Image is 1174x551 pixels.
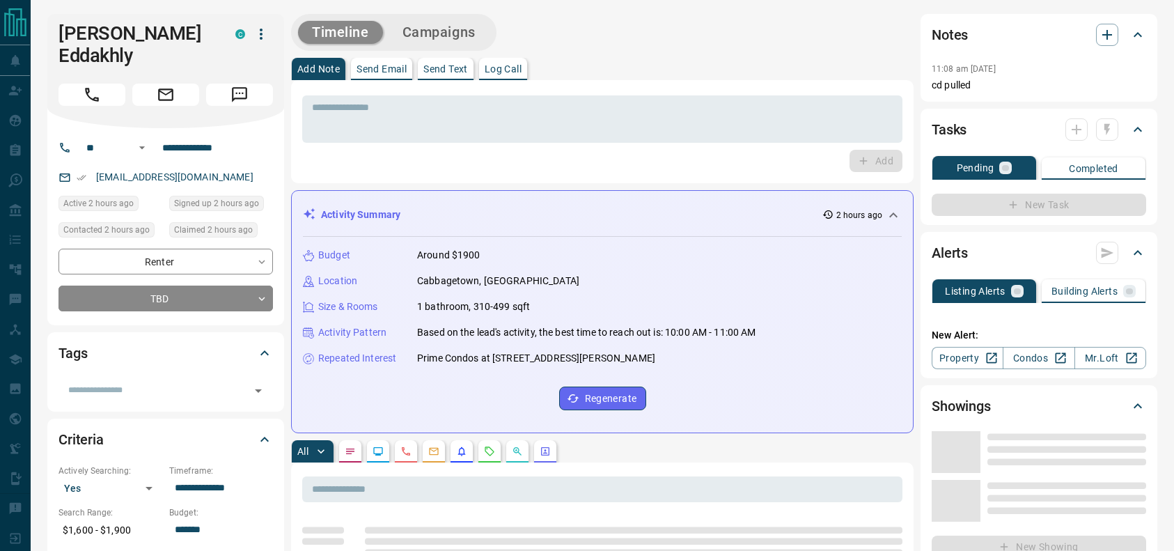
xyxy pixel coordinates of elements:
button: Open [249,381,268,401]
p: Actively Searching: [58,465,162,477]
p: Completed [1069,164,1118,173]
svg: Lead Browsing Activity [373,446,384,457]
div: condos.ca [235,29,245,39]
h2: Alerts [932,242,968,264]
span: Active 2 hours ago [63,196,134,210]
div: Alerts [932,236,1146,270]
svg: Opportunities [512,446,523,457]
p: Listing Alerts [945,286,1005,296]
p: Building Alerts [1051,286,1118,296]
h2: Criteria [58,428,104,451]
button: Campaigns [389,21,490,44]
svg: Listing Alerts [456,446,467,457]
a: Condos [1003,347,1074,369]
div: Tue Aug 12 2025 [169,222,273,242]
svg: Calls [400,446,412,457]
a: [EMAIL_ADDRESS][DOMAIN_NAME] [96,171,253,183]
p: Activity Pattern [318,325,386,340]
p: Send Text [423,64,468,74]
svg: Agent Actions [540,446,551,457]
p: cd pulled [932,78,1146,93]
a: Property [932,347,1003,369]
button: Regenerate [559,387,646,410]
div: Tags [58,336,273,370]
svg: Notes [345,446,356,457]
span: Signed up 2 hours ago [174,196,259,210]
div: Tue Aug 12 2025 [58,196,162,215]
div: Tue Aug 12 2025 [169,196,273,215]
svg: Emails [428,446,439,457]
button: Timeline [298,21,383,44]
span: Email [132,84,199,106]
p: Based on the lead's activity, the best time to reach out is: 10:00 AM - 11:00 AM [417,325,756,340]
h2: Tasks [932,118,966,141]
p: Budget: [169,506,273,519]
p: Prime Condos at [STREET_ADDRESS][PERSON_NAME] [417,351,655,366]
span: Claimed 2 hours ago [174,223,253,237]
p: All [297,447,308,456]
button: Open [134,139,150,156]
p: Location [318,274,357,288]
a: Mr.Loft [1074,347,1146,369]
p: Search Range: [58,506,162,519]
span: Message [206,84,273,106]
p: Around $1900 [417,248,480,263]
p: 11:08 am [DATE] [932,64,996,74]
div: Notes [932,18,1146,52]
h2: Showings [932,395,991,417]
div: Showings [932,389,1146,423]
h2: Tags [58,342,87,364]
h2: Notes [932,24,968,46]
div: Tue Aug 12 2025 [58,222,162,242]
p: Budget [318,248,350,263]
p: Add Note [297,64,340,74]
p: Size & Rooms [318,300,378,314]
p: Pending [957,163,994,173]
svg: Requests [484,446,495,457]
p: Repeated Interest [318,351,396,366]
p: 2 hours ago [836,209,882,222]
p: 1 bathroom, 310-499 sqft [417,300,530,314]
svg: Email Verified [77,173,86,183]
span: Call [58,84,125,106]
p: Send Email [357,64,407,74]
p: Log Call [485,64,522,74]
p: Cabbagetown, [GEOGRAPHIC_DATA] [417,274,579,288]
span: Contacted 2 hours ago [63,223,150,237]
div: Activity Summary2 hours ago [303,202,902,228]
p: Activity Summary [321,208,400,222]
div: Tasks [932,113,1146,146]
p: New Alert: [932,328,1146,343]
p: $1,600 - $1,900 [58,519,162,542]
p: Timeframe: [169,465,273,477]
div: Yes [58,477,162,499]
div: Renter [58,249,273,274]
h1: [PERSON_NAME] Eddakhly [58,22,214,67]
div: Criteria [58,423,273,456]
div: TBD [58,286,273,311]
